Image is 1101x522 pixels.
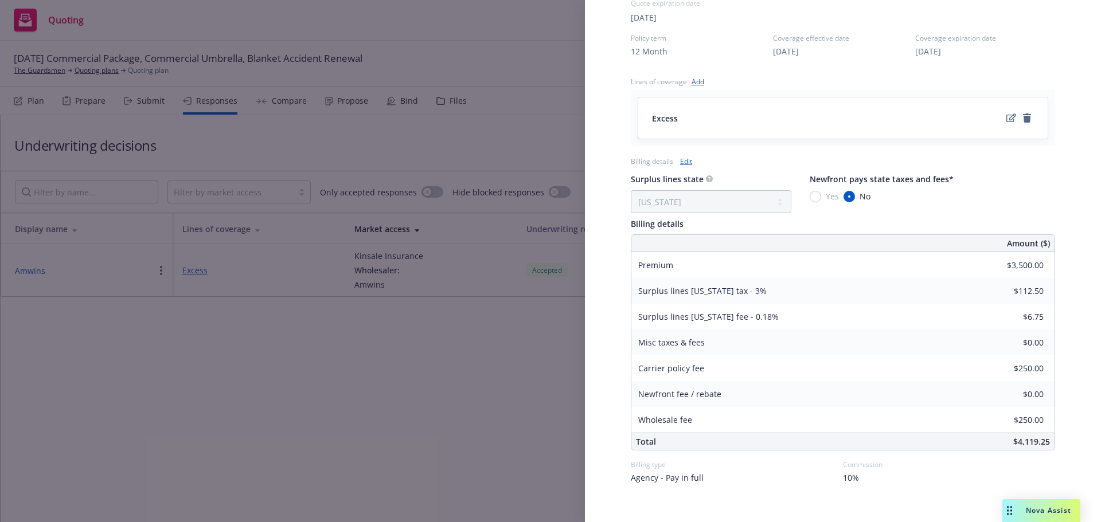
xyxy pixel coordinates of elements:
[638,414,692,425] span: Wholesale fee
[976,257,1051,274] input: 0.00
[692,76,704,88] a: Add
[638,337,705,348] span: Misc taxes & fees
[631,218,1055,230] div: Billing details
[915,33,1055,43] span: Coverage expiration date
[915,45,941,57] button: [DATE]
[976,360,1051,377] input: 0.00
[638,311,779,322] span: Surplus lines [US_STATE] fee - 0.18%
[638,388,721,399] span: Newfront fee / rebate
[976,282,1051,300] input: 0.00
[810,174,954,185] span: Newfront pays state taxes and fees*
[1026,505,1071,515] span: Nova Assist
[1007,237,1050,249] span: Amount ($)
[773,45,799,57] button: [DATE]
[631,33,771,43] span: Policy term
[1002,499,1080,522] button: Nova Assist
[1013,436,1050,447] span: $4,119.25
[631,174,704,185] span: Surplus lines state
[631,11,657,23] button: [DATE]
[826,190,839,202] span: Yes
[1004,111,1018,125] a: edit
[843,472,859,484] span: 10%
[860,190,870,202] span: No
[976,386,1051,403] input: 0.00
[638,285,767,296] span: Surplus lines [US_STATE] tax - 3%
[1002,499,1017,522] div: Drag to move
[631,472,704,484] span: Agency - Pay in full
[844,191,855,202] input: No
[631,156,673,166] div: Billing details
[652,112,678,124] span: Excess
[631,460,843,469] div: Billing type
[680,155,692,167] a: Edit
[1020,111,1034,125] a: remove
[636,436,656,447] span: Total
[810,191,821,202] input: Yes
[631,77,687,87] div: Lines of coverage
[773,33,913,43] span: Coverage effective date
[843,460,1055,469] div: Commission
[976,334,1051,351] input: 0.00
[976,411,1051,429] input: 0.00
[638,260,673,270] span: Premium
[631,45,667,57] button: 12 Month
[976,308,1051,325] input: 0.00
[638,363,704,374] span: Carrier policy fee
